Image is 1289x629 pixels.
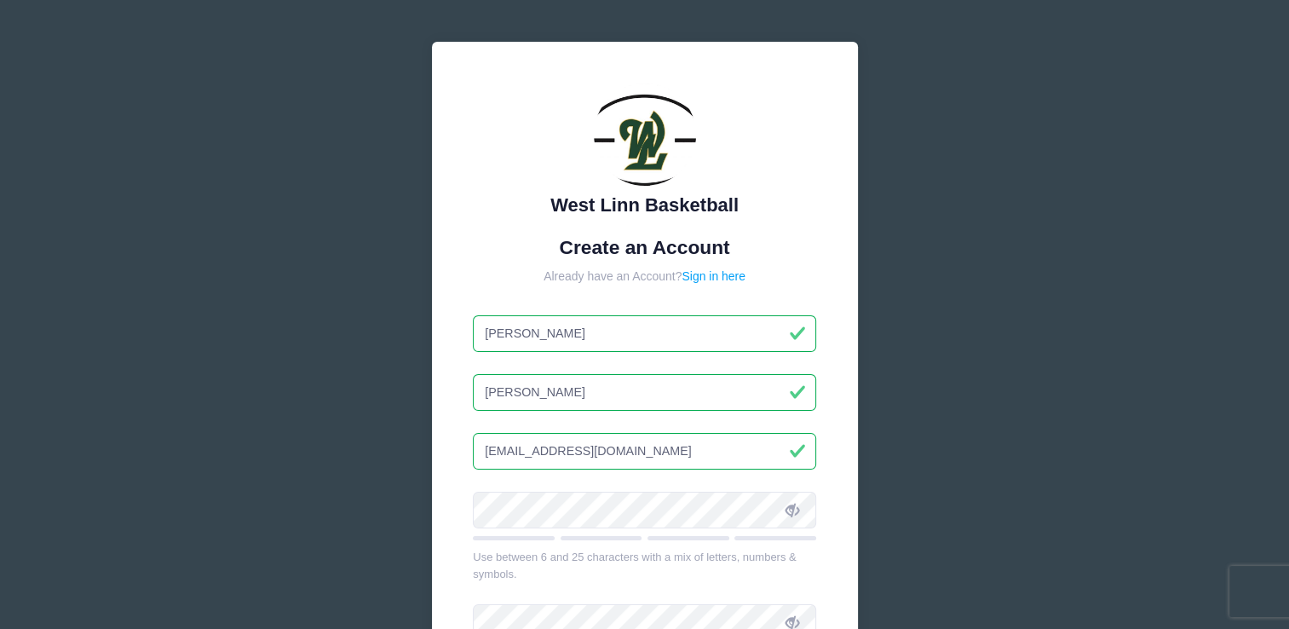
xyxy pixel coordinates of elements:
[473,268,816,286] div: Already have an Account?
[473,236,816,259] h1: Create an Account
[473,549,816,582] div: Use between 6 and 25 characters with a mix of letters, numbers & symbols.
[473,191,816,219] div: West Linn Basketball
[473,315,816,352] input: First Name
[594,84,696,186] img: West Linn Basketball
[473,374,816,411] input: Last Name
[682,269,745,283] a: Sign in here
[473,433,816,470] input: Email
